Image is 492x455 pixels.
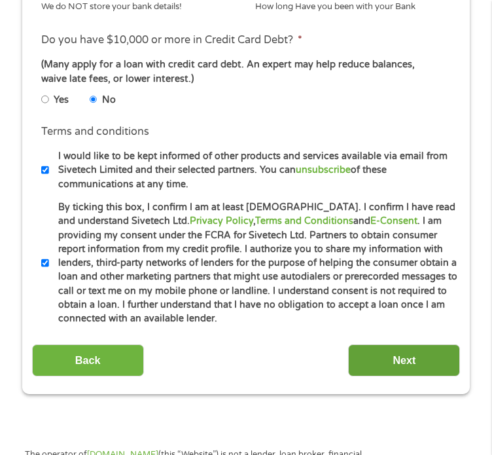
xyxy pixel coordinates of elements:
[54,93,69,107] label: Yes
[296,164,351,175] a: unsubscribe
[41,33,302,47] label: Do you have $10,000 or more in Credit Card Debt?
[41,125,149,139] label: Terms and conditions
[255,215,353,227] a: Terms and Conditions
[49,200,460,325] label: By ticking this box, I confirm I am at least [DEMOGRAPHIC_DATA]. I confirm I have read and unders...
[49,149,460,191] label: I would like to be kept informed of other products and services available via email from Sivetech...
[370,215,417,227] a: E-Consent
[190,215,253,227] a: Privacy Policy
[348,344,460,376] input: Next
[41,58,451,86] div: (Many apply for a loan with credit card debt. An expert may help reduce balances, waive late fees...
[102,93,116,107] label: No
[32,344,144,376] input: Back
